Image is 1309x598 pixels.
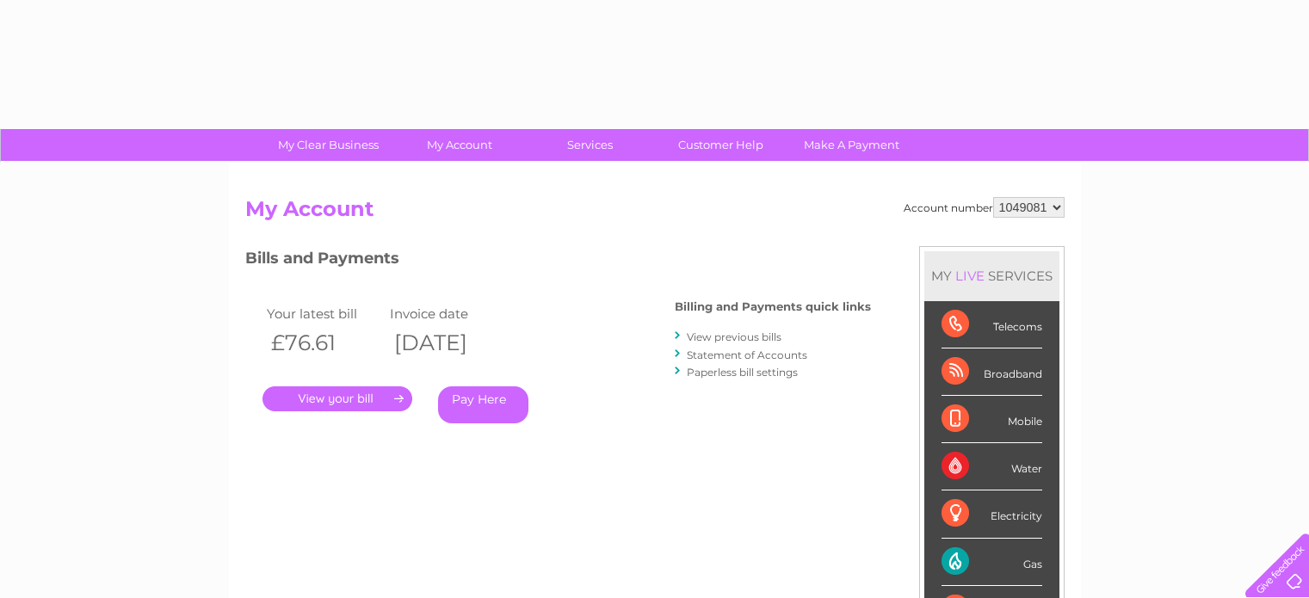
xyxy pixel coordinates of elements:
[245,197,1065,230] h2: My Account
[687,348,807,361] a: Statement of Accounts
[262,386,412,411] a: .
[942,539,1042,586] div: Gas
[262,325,386,361] th: £76.61
[942,443,1042,490] div: Water
[262,302,386,325] td: Your latest bill
[650,129,792,161] a: Customer Help
[781,129,923,161] a: Make A Payment
[942,348,1042,396] div: Broadband
[687,330,781,343] a: View previous bills
[386,302,509,325] td: Invoice date
[257,129,399,161] a: My Clear Business
[519,129,661,161] a: Services
[388,129,530,161] a: My Account
[904,197,1065,218] div: Account number
[924,251,1059,300] div: MY SERVICES
[942,396,1042,443] div: Mobile
[438,386,528,423] a: Pay Here
[386,325,509,361] th: [DATE]
[952,268,988,284] div: LIVE
[675,300,871,313] h4: Billing and Payments quick links
[245,246,871,276] h3: Bills and Payments
[942,490,1042,538] div: Electricity
[687,366,798,379] a: Paperless bill settings
[942,301,1042,348] div: Telecoms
